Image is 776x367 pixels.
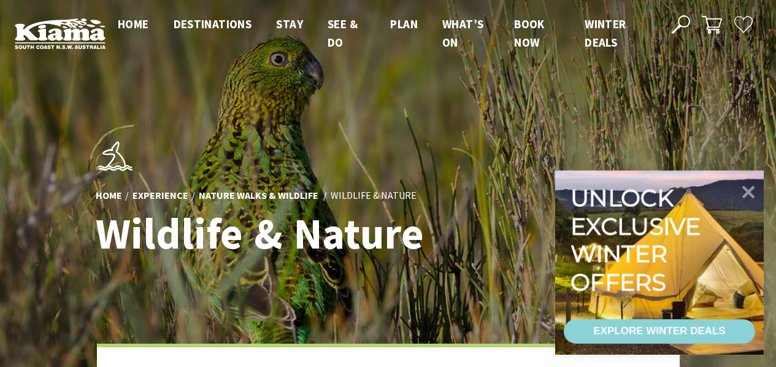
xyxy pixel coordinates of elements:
span: Plan [390,17,418,31]
span: Stay [276,17,303,31]
div: EXPLORE WINTER DEALS [593,319,725,344]
h1: Wildlife & Nature [96,210,442,257]
span: See & Do [328,17,358,50]
li: Wildlife & Nature [331,188,417,204]
span: Winter Deals [585,17,626,50]
img: Kiama Logo [15,18,106,49]
nav: Main Menu [106,15,658,52]
a: Nature Walks & Wildlife [199,189,318,203]
a: Home [96,189,122,203]
a: Experience [133,189,188,203]
div: Unlock exclusive winter offers [570,184,706,296]
span: Book now [514,17,545,50]
a: EXPLORE WINTER DEALS [564,319,755,344]
span: What’s On [442,17,483,50]
span: Destinations [174,17,252,31]
span: Home [118,17,149,31]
